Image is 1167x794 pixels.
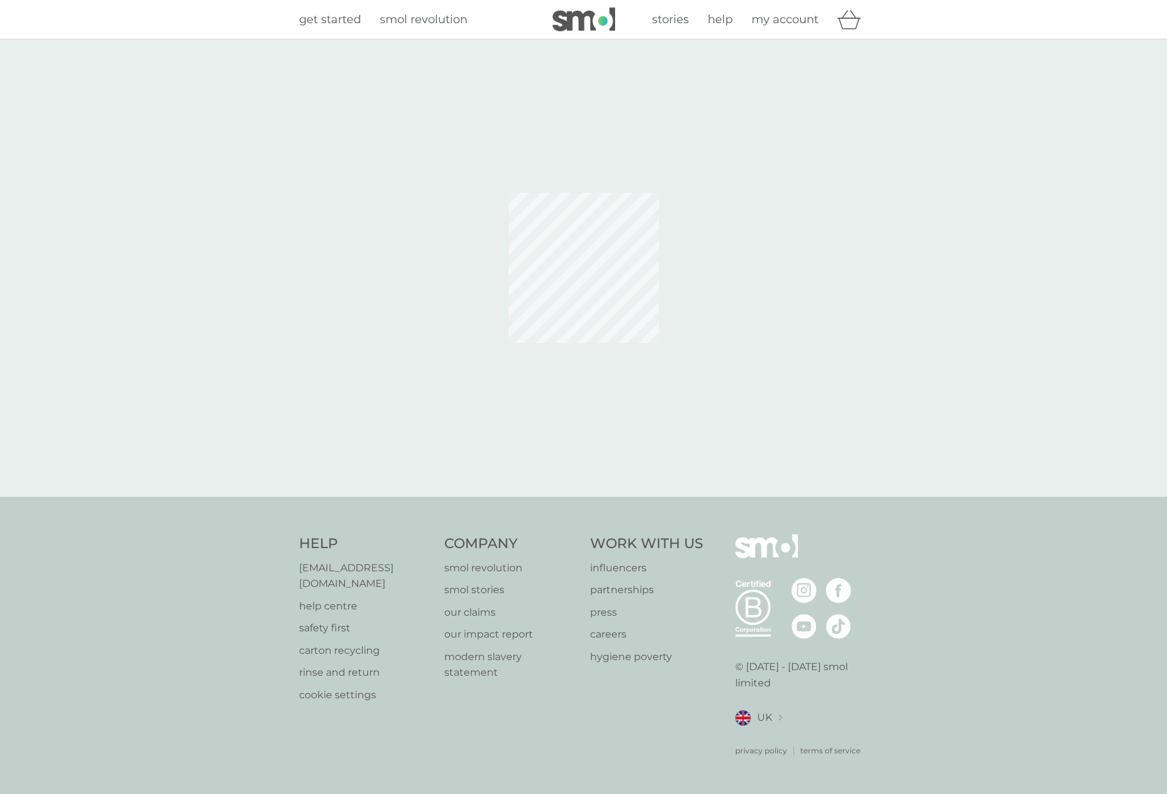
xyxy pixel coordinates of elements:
h4: Company [444,534,578,554]
img: UK flag [735,710,751,726]
span: stories [652,13,689,26]
a: careers [590,626,703,643]
a: hygiene poverty [590,649,703,665]
span: get started [299,13,361,26]
img: visit the smol Tiktok page [826,614,851,639]
span: UK [757,710,772,726]
span: smol revolution [380,13,467,26]
a: safety first [299,620,432,636]
a: modern slavery statement [444,649,578,681]
a: terms of service [800,745,860,756]
a: our impact report [444,626,578,643]
h4: Work With Us [590,534,703,554]
a: press [590,604,703,621]
a: carton recycling [299,643,432,659]
span: help [708,13,733,26]
a: my account [752,11,818,29]
h4: Help [299,534,432,554]
img: smol [553,8,615,31]
a: influencers [590,560,703,576]
span: my account [752,13,818,26]
img: visit the smol Youtube page [792,614,817,639]
a: [EMAIL_ADDRESS][DOMAIN_NAME] [299,560,432,592]
img: smol [735,534,798,577]
a: privacy policy [735,745,787,756]
img: visit the smol Instagram page [792,578,817,603]
a: rinse and return [299,664,432,681]
a: get started [299,11,361,29]
p: © [DATE] - [DATE] smol limited [735,659,869,691]
a: smol revolution [444,560,578,576]
a: help centre [299,598,432,614]
a: help [708,11,733,29]
a: smol revolution [380,11,467,29]
div: basket [837,7,869,32]
img: visit the smol Facebook page [826,578,851,603]
a: partnerships [590,582,703,598]
a: cookie settings [299,687,432,703]
img: select a new location [778,715,782,721]
a: smol stories [444,582,578,598]
a: our claims [444,604,578,621]
a: stories [652,11,689,29]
